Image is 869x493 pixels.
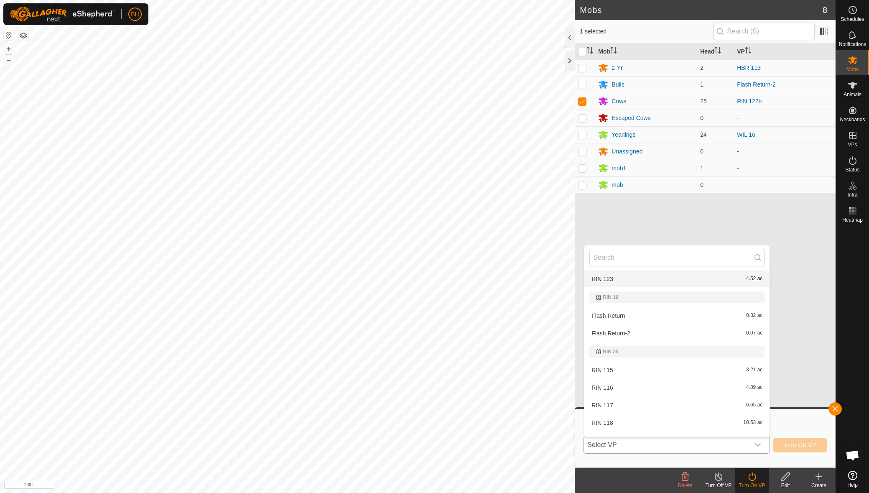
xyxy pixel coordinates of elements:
[784,442,816,448] span: Turn On VP
[746,402,762,408] span: 6.65 ac
[842,217,863,222] span: Heatmap
[844,92,861,97] span: Animals
[612,80,624,89] div: Bulls
[839,42,866,47] span: Notifications
[734,110,836,126] td: -
[4,44,14,54] button: +
[734,43,836,60] th: VP
[18,31,28,41] button: Map Layers
[584,379,770,396] li: RIN 116
[612,164,626,173] div: mob1
[847,483,858,488] span: Help
[734,176,836,193] td: -
[737,98,762,105] a: RIN 122b
[580,27,713,36] span: 1 selected
[255,482,286,490] a: Privacy Policy
[840,117,865,122] span: Neckbands
[596,349,758,354] div: RIN 25
[131,10,139,19] span: BH
[4,30,14,40] button: Reset Map
[746,276,762,282] span: 4.52 ac
[612,114,650,123] div: Escaped Cows
[678,483,693,488] span: Delete
[584,362,770,378] li: RIN 115
[746,367,762,373] span: 3.21 ac
[612,147,642,156] div: Unassigned
[743,420,762,426] span: 10.53 ac
[4,55,14,65] button: –
[610,48,617,55] p-sorticon: Activate to sort
[773,438,827,452] button: Turn On VP
[700,98,707,105] span: 25
[841,17,864,22] span: Schedules
[848,142,857,147] span: VPs
[734,143,836,160] td: -
[746,330,762,336] span: 0.07 ac
[612,130,635,139] div: Yearlings
[700,131,707,138] span: 24
[584,414,770,431] li: RIN 118
[10,7,115,22] img: Gallagher Logo
[840,443,865,468] a: Open chat
[591,385,613,391] span: RIN 116
[749,437,766,453] div: dropdown trigger
[745,48,752,55] p-sorticon: Activate to sort
[735,482,769,489] div: Turn On VP
[595,43,697,60] th: Mob
[589,249,765,266] input: Search
[591,367,613,373] span: RIN 115
[846,67,859,72] span: Mobs
[700,115,703,121] span: 0
[802,482,836,489] div: Create
[697,43,734,60] th: Head
[746,385,762,391] span: 4.89 ac
[584,307,770,324] li: Flash Return
[612,181,623,189] div: mob
[734,160,836,176] td: -
[591,276,613,282] span: RIN 123
[584,432,770,449] li: RIN 119
[836,467,869,491] a: Help
[591,313,625,319] span: Flash Return
[714,48,721,55] p-sorticon: Activate to sort
[591,420,613,426] span: RIN 118
[823,4,827,16] span: 8
[591,330,630,336] span: Flash Return-2
[769,482,802,489] div: Edit
[612,97,626,106] div: Cows
[584,437,749,453] span: Select VP
[584,325,770,342] li: Flash Return-2
[596,295,758,300] div: RIN 19
[700,165,703,171] span: 1
[612,64,622,72] div: 2-Yr
[737,64,761,71] a: HBR 113
[700,181,703,188] span: 0
[700,148,703,155] span: 0
[700,81,703,88] span: 1
[845,167,859,172] span: Status
[702,482,735,489] div: Turn Off VP
[296,482,320,490] a: Contact Us
[584,271,770,287] li: RIN 123
[847,192,857,197] span: Infra
[586,48,593,55] p-sorticon: Activate to sort
[591,402,613,408] span: RIN 117
[584,397,770,414] li: RIN 117
[737,81,776,88] a: Flash Return-2
[737,131,755,138] a: WIL 16
[714,23,815,40] input: Search (S)
[580,5,823,15] h2: Mobs
[700,64,703,71] span: 2
[746,313,762,319] span: 0.32 ac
